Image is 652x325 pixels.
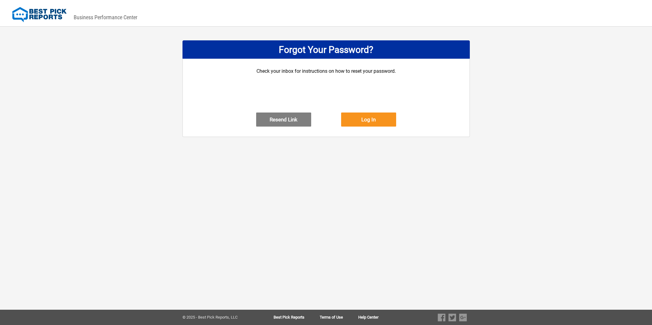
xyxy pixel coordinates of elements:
[341,113,396,127] button: Log In
[358,315,378,319] a: Help Center
[274,315,320,319] a: Best Pick Reports
[182,40,470,59] div: Forgot Your Password?
[256,113,311,127] button: Resend Link
[12,7,67,22] img: Best Pick Reports Logo
[320,315,358,319] a: Terms of Use
[256,68,396,113] div: Check your inbox for instructions on how to reset your password.
[182,315,254,319] div: © 2025 - Best Pick Reports, LLC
